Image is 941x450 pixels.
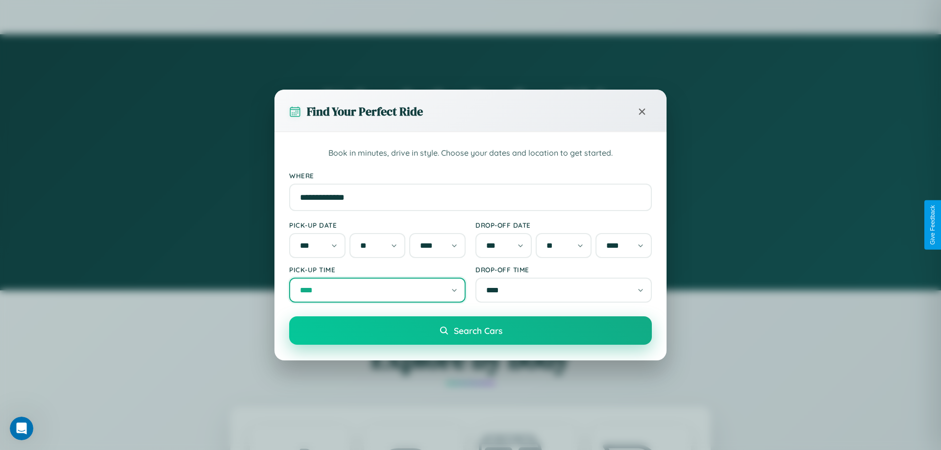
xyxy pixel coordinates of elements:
label: Where [289,171,652,180]
h3: Find Your Perfect Ride [307,103,423,119]
span: Search Cars [454,325,502,336]
label: Pick-up Date [289,221,466,229]
label: Pick-up Time [289,265,466,274]
label: Drop-off Time [475,265,652,274]
button: Search Cars [289,316,652,345]
p: Book in minutes, drive in style. Choose your dates and location to get started. [289,147,652,160]
label: Drop-off Date [475,221,652,229]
